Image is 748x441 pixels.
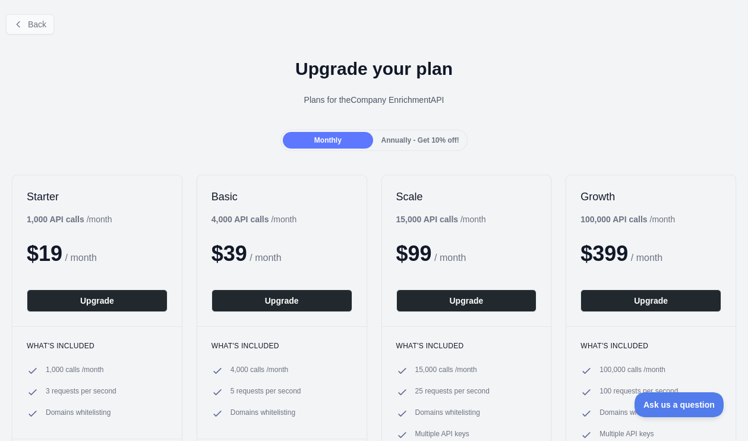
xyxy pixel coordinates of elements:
button: Upgrade [580,289,721,312]
iframe: Toggle Customer Support [635,392,724,417]
h3: What's included [580,341,721,351]
h3: What's included [27,341,168,351]
h3: What's included [212,341,352,351]
button: Upgrade [27,289,168,312]
button: Upgrade [212,289,352,312]
button: Upgrade [396,289,537,312]
h3: What's included [396,341,537,351]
